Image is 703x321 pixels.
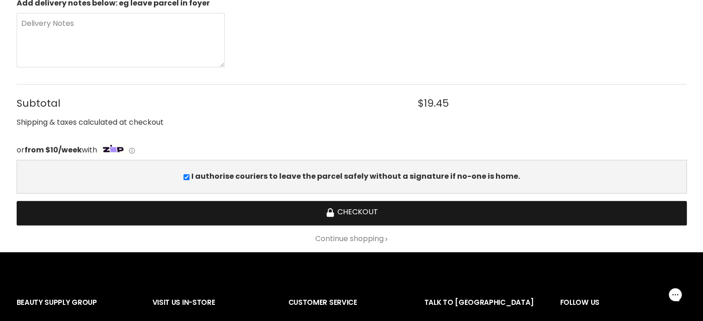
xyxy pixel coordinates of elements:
span: $19.45 [418,97,449,109]
span: Subtotal [17,97,398,109]
img: Zip Logo [99,143,128,156]
b: I authorise couriers to leave the parcel safely without a signature if no-one is home. [191,171,520,182]
div: Shipping & taxes calculated at checkout [17,117,687,128]
span: or with [17,145,97,155]
a: Continue shopping [17,235,687,243]
strong: from $10/week [24,145,82,155]
button: Checkout [17,201,687,225]
iframe: Gorgias live chat messenger [657,278,694,312]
